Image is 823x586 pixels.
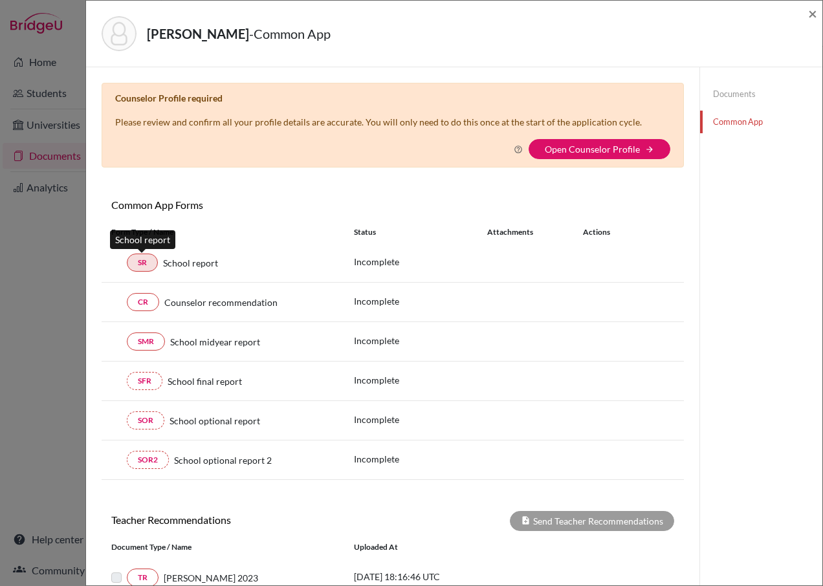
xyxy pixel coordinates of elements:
[170,335,260,349] span: School midyear report
[102,226,344,238] div: Form Type / Name
[567,226,648,238] div: Actions
[115,92,223,103] b: Counselor Profile required
[110,230,175,249] div: School report
[545,144,640,155] a: Open Counselor Profile
[354,294,487,308] p: Incomplete
[102,514,393,526] h6: Teacher Recommendations
[164,571,258,585] span: [PERSON_NAME] 2023
[168,374,242,388] span: School final report
[808,6,817,21] button: Close
[344,541,538,553] div: Uploaded at
[487,226,567,238] div: Attachments
[164,296,278,309] span: Counselor recommendation
[249,26,331,41] span: - Common App
[354,334,487,347] p: Incomplete
[354,413,487,426] p: Incomplete
[354,226,487,238] div: Status
[115,115,642,129] p: Please review and confirm all your profile details are accurate. You will only need to do this on...
[163,256,218,270] span: School report
[127,411,164,429] a: SOR
[645,145,654,154] i: arrow_forward
[700,111,822,133] a: Common App
[102,541,344,553] div: Document Type / Name
[127,332,165,351] a: SMR
[354,570,529,583] p: [DATE] 18:16:46 UTC
[127,451,169,469] a: SOR2
[354,255,487,268] p: Incomplete
[354,452,487,466] p: Incomplete
[127,372,162,390] a: SFR
[510,511,674,531] div: Send Teacher Recommendations
[354,373,487,387] p: Incomplete
[102,199,393,211] h6: Common App Forms
[529,139,670,159] button: Open Counselor Profilearrow_forward
[127,293,159,311] a: CR
[700,83,822,105] a: Documents
[808,4,817,23] span: ×
[147,26,249,41] strong: [PERSON_NAME]
[174,453,272,467] span: School optional report 2
[127,254,158,272] a: SR
[170,414,260,428] span: School optional report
